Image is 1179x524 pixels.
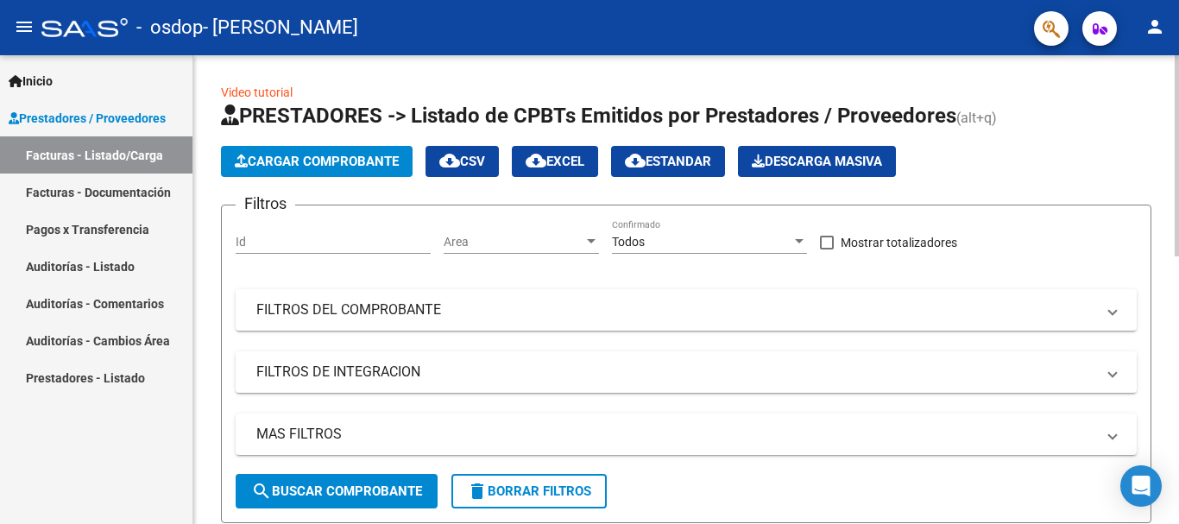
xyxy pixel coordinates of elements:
[439,150,460,171] mat-icon: cloud_download
[9,109,166,128] span: Prestadores / Proveedores
[236,192,295,216] h3: Filtros
[236,474,438,508] button: Buscar Comprobante
[625,154,711,169] span: Estandar
[236,414,1137,455] mat-expansion-panel-header: MAS FILTROS
[625,150,646,171] mat-icon: cloud_download
[1144,16,1165,37] mat-icon: person
[752,154,882,169] span: Descarga Masiva
[256,425,1095,444] mat-panel-title: MAS FILTROS
[526,154,584,169] span: EXCEL
[221,85,293,99] a: Video tutorial
[236,289,1137,331] mat-expansion-panel-header: FILTROS DEL COMPROBANTE
[738,146,896,177] button: Descarga Masiva
[203,9,358,47] span: - [PERSON_NAME]
[444,235,583,249] span: Area
[841,232,957,253] span: Mostrar totalizadores
[256,300,1095,319] mat-panel-title: FILTROS DEL COMPROBANTE
[251,483,422,499] span: Buscar Comprobante
[1120,465,1162,507] div: Open Intercom Messenger
[136,9,203,47] span: - osdop
[738,146,896,177] app-download-masive: Descarga masiva de comprobantes (adjuntos)
[236,351,1137,393] mat-expansion-panel-header: FILTROS DE INTEGRACION
[256,363,1095,382] mat-panel-title: FILTROS DE INTEGRACION
[526,150,546,171] mat-icon: cloud_download
[235,154,399,169] span: Cargar Comprobante
[612,235,645,249] span: Todos
[956,110,997,126] span: (alt+q)
[221,104,956,128] span: PRESTADORES -> Listado de CPBTs Emitidos por Prestadores / Proveedores
[512,146,598,177] button: EXCEL
[451,474,607,508] button: Borrar Filtros
[221,146,413,177] button: Cargar Comprobante
[426,146,499,177] button: CSV
[439,154,485,169] span: CSV
[251,481,272,502] mat-icon: search
[9,72,53,91] span: Inicio
[611,146,725,177] button: Estandar
[467,481,488,502] mat-icon: delete
[14,16,35,37] mat-icon: menu
[467,483,591,499] span: Borrar Filtros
